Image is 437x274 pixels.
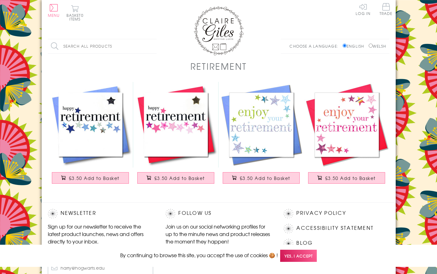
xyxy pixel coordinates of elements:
[296,209,346,217] a: Privacy Policy
[133,82,219,168] img: Good Luck Retirement Card, Pink Stars, Embellished with a padded star
[137,172,214,184] button: £3.50 Add to Basket
[48,39,157,53] input: Search all products
[380,3,393,15] span: Trade
[190,60,247,73] h1: Retirement
[304,82,389,168] img: Congratulations and Good Luck Card, Pink Stars, enjoy your Retirement
[219,82,304,190] a: Congratulations and Good Luck Card, Blue Stars, enjoy your Retirement £3.50 Add to Basket
[69,12,84,22] span: 0 items
[325,175,376,181] span: £3.50 Add to Basket
[223,172,300,184] button: £3.50 Add to Basket
[69,175,120,181] span: £3.50 Add to Basket
[219,82,304,168] img: Congratulations and Good Luck Card, Blue Stars, enjoy your Retirement
[48,4,60,17] button: Menu
[343,44,347,48] input: English
[240,175,290,181] span: £3.50 Add to Basket
[343,43,367,49] label: English
[296,224,374,232] a: Accessibility Statement
[289,43,341,49] p: Choose a language:
[194,6,244,55] img: Claire Giles Greetings Cards
[48,82,133,190] a: Good Luck Retirement Card, Blue Stars, Embellished with a padded star £3.50 Add to Basket
[308,172,385,184] button: £3.50 Add to Basket
[304,82,389,190] a: Congratulations and Good Luck Card, Pink Stars, enjoy your Retirement £3.50 Add to Basket
[369,43,386,49] label: Welsh
[166,209,271,218] h2: Follow Us
[48,12,60,18] span: Menu
[150,39,157,53] input: Search
[154,175,205,181] span: £3.50 Add to Basket
[356,3,371,15] a: Log In
[66,5,84,21] button: Basket0 items
[133,82,219,190] a: Good Luck Retirement Card, Pink Stars, Embellished with a padded star £3.50 Add to Basket
[52,172,129,184] button: £3.50 Add to Basket
[166,223,271,245] p: Join us on our social networking profiles for up to the minute news and product releases the mome...
[380,3,393,17] a: Trade
[280,250,317,262] span: Yes, I accept
[369,44,373,48] input: Welsh
[48,82,133,168] img: Good Luck Retirement Card, Blue Stars, Embellished with a padded star
[48,223,153,245] p: Sign up for our newsletter to receive the latest product launches, news and offers directly to yo...
[296,239,313,247] a: Blog
[48,209,153,218] h2: Newsletter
